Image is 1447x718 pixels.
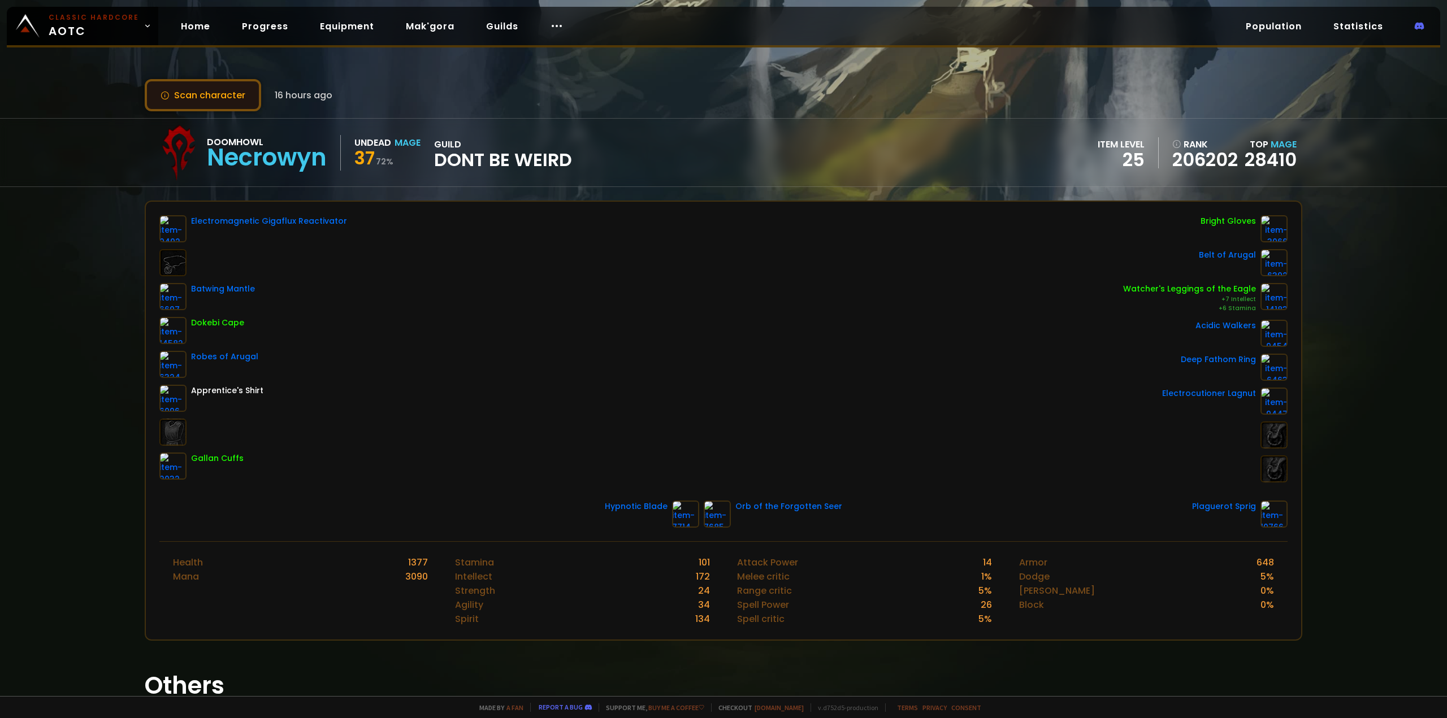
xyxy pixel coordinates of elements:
[1260,569,1274,584] div: 5 %
[1260,584,1274,598] div: 0 %
[699,555,710,569] div: 101
[1257,555,1274,569] div: 648
[811,703,878,712] span: v. d752d5 - production
[145,79,261,111] button: Scan character
[1201,215,1256,227] div: Bright Gloves
[473,703,523,712] span: Made by
[455,569,492,584] div: Intellect
[951,703,981,712] a: Consent
[455,555,494,569] div: Stamina
[599,703,704,712] span: Support me,
[1260,598,1274,612] div: 0 %
[698,584,710,598] div: 24
[159,317,187,344] img: item-14582
[737,584,792,598] div: Range critic
[1019,584,1095,598] div: [PERSON_NAME]
[159,215,187,242] img: item-9492
[477,15,527,38] a: Guilds
[1162,388,1256,399] div: Electrocutioner Lagnut
[1260,354,1288,381] img: item-6463
[981,598,992,612] div: 26
[735,501,842,512] div: Orb of the Forgotten Seer
[1260,388,1288,415] img: item-9447
[672,501,699,528] img: item-7714
[434,151,572,168] span: Dont Be Weird
[311,15,383,38] a: Equipment
[1245,147,1297,172] a: 28410
[978,612,992,626] div: 5 %
[354,145,375,171] span: 37
[737,612,785,626] div: Spell critic
[1199,249,1256,261] div: Belt of Arugal
[755,703,804,712] a: [DOMAIN_NAME]
[711,703,804,712] span: Checkout
[173,569,199,584] div: Mana
[354,136,391,150] div: Undead
[455,584,495,598] div: Strength
[1260,215,1288,242] img: item-3066
[1181,354,1256,365] div: Deep Fathom Ring
[539,703,583,711] a: Report a bug
[434,137,572,168] div: guild
[191,283,255,295] div: Batwing Mantle
[7,7,158,45] a: Classic HardcoreAOTC
[275,88,332,102] span: 16 hours ago
[978,584,992,598] div: 5 %
[704,501,731,528] img: item-7685
[1237,15,1311,38] a: Population
[1172,151,1238,168] a: 206202
[737,555,798,569] div: Attack Power
[1192,501,1256,512] div: Plaguerot Sprig
[405,569,428,584] div: 3090
[207,149,327,166] div: Necrowyn
[455,598,483,612] div: Agility
[1123,295,1256,304] div: +7 Intellect
[737,598,789,612] div: Spell Power
[1019,598,1044,612] div: Block
[1019,555,1047,569] div: Armor
[395,136,421,150] div: Mage
[49,12,139,40] span: AOTC
[698,598,710,612] div: 34
[172,15,219,38] a: Home
[397,15,463,38] a: Mak'gora
[1271,138,1297,151] span: Mage
[191,215,347,227] div: Electromagnetic Gigaflux Reactivator
[191,452,244,464] div: Gallan Cuffs
[408,555,428,569] div: 1377
[1123,283,1256,295] div: Watcher's Leggings of the Eagle
[1098,137,1145,151] div: item level
[737,569,790,584] div: Melee critic
[1260,283,1288,310] img: item-14183
[1019,569,1050,584] div: Dodge
[376,156,393,167] small: 72 %
[1172,137,1238,151] div: rank
[605,501,668,512] div: Hypnotic Blade
[233,15,297,38] a: Progress
[191,317,244,329] div: Dokebi Cape
[1123,304,1256,313] div: +6 Stamina
[1260,249,1288,276] img: item-6392
[648,703,704,712] a: Buy me a coffee
[173,555,203,569] div: Health
[159,452,187,480] img: item-2032
[1324,15,1392,38] a: Statistics
[207,135,327,149] div: Doomhowl
[897,703,918,712] a: Terms
[455,612,479,626] div: Spirit
[1098,151,1145,168] div: 25
[49,12,139,23] small: Classic Hardcore
[145,668,1302,703] h1: Others
[983,555,992,569] div: 14
[695,612,710,626] div: 134
[1245,137,1297,151] div: Top
[191,385,263,397] div: Apprentice's Shirt
[981,569,992,584] div: 1 %
[1260,501,1288,528] img: item-10766
[696,569,710,584] div: 172
[191,351,258,363] div: Robes of Arugal
[506,703,523,712] a: a fan
[159,351,187,378] img: item-6324
[159,283,187,310] img: item-6697
[1260,320,1288,347] img: item-9454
